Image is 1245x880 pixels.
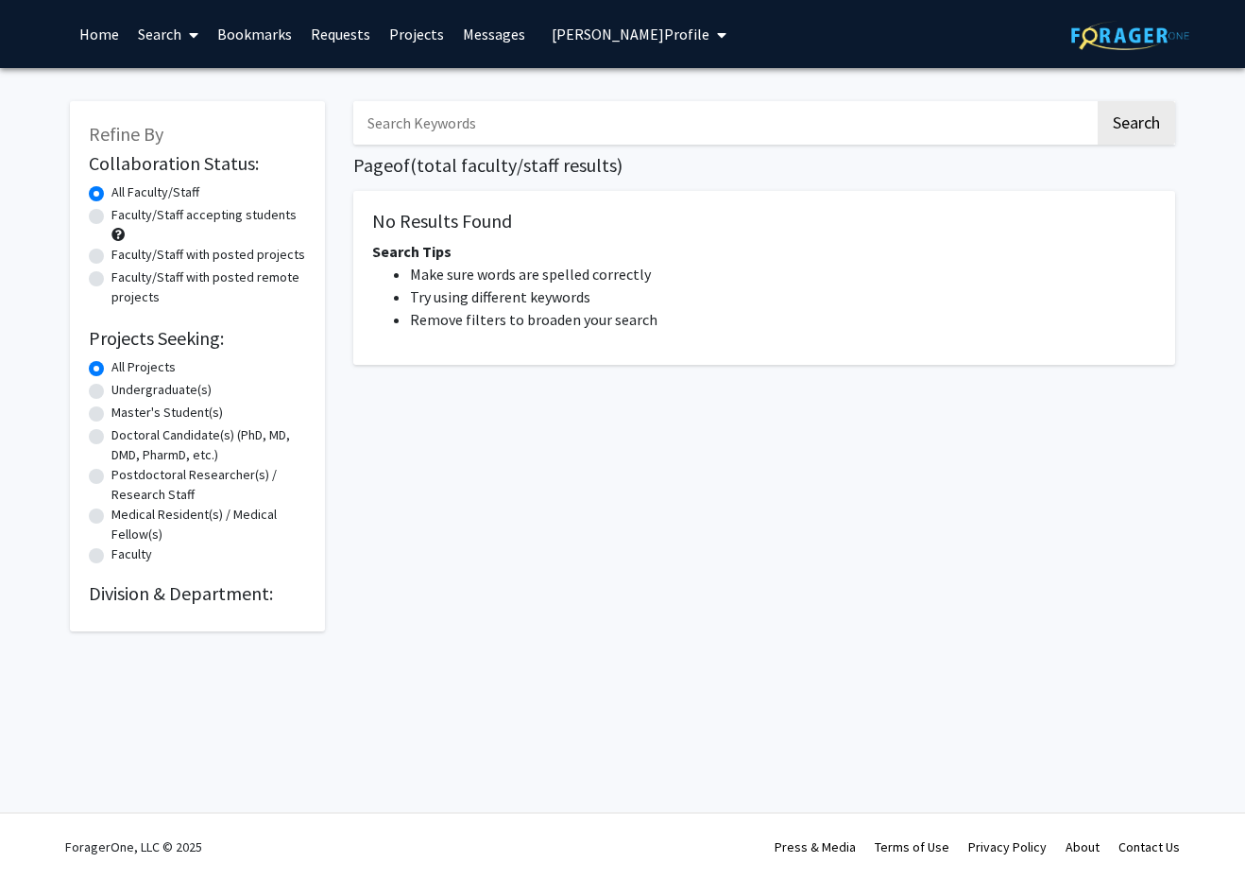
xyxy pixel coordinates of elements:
a: Home [70,1,128,67]
a: Press & Media [775,838,856,855]
li: Remove filters to broaden your search [410,308,1156,331]
button: Search [1098,101,1175,145]
label: Postdoctoral Researcher(s) / Research Staff [111,465,306,505]
a: Requests [301,1,380,67]
span: Refine By [89,122,163,146]
h5: No Results Found [372,210,1156,233]
span: [PERSON_NAME] Profile [552,25,709,43]
label: Undergraduate(s) [111,380,212,400]
label: Master's Student(s) [111,403,223,423]
div: ForagerOne, LLC © 2025 [65,814,202,880]
a: Terms of Use [875,838,949,855]
a: Privacy Policy [968,838,1047,855]
h1: Page of ( total faculty/staff results) [353,154,1175,177]
h2: Projects Seeking: [89,327,306,350]
nav: Page navigation [353,384,1175,427]
label: Faculty/Staff with posted projects [111,245,305,265]
a: Contact Us [1118,838,1180,855]
label: Faculty/Staff accepting students [111,205,297,225]
span: Search Tips [372,242,452,261]
h2: Collaboration Status: [89,152,306,175]
li: Try using different keywords [410,285,1156,308]
label: Faculty [111,544,152,564]
a: Search [128,1,208,67]
label: All Faculty/Staff [111,182,199,202]
label: All Projects [111,357,176,377]
input: Search Keywords [353,101,1095,145]
h2: Division & Department: [89,582,306,605]
label: Faculty/Staff with posted remote projects [111,267,306,307]
li: Make sure words are spelled correctly [410,263,1156,285]
a: Messages [453,1,535,67]
img: ForagerOne Logo [1071,21,1189,50]
a: Bookmarks [208,1,301,67]
a: Projects [380,1,453,67]
label: Doctoral Candidate(s) (PhD, MD, DMD, PharmD, etc.) [111,425,306,465]
a: About [1066,838,1100,855]
label: Medical Resident(s) / Medical Fellow(s) [111,505,306,544]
